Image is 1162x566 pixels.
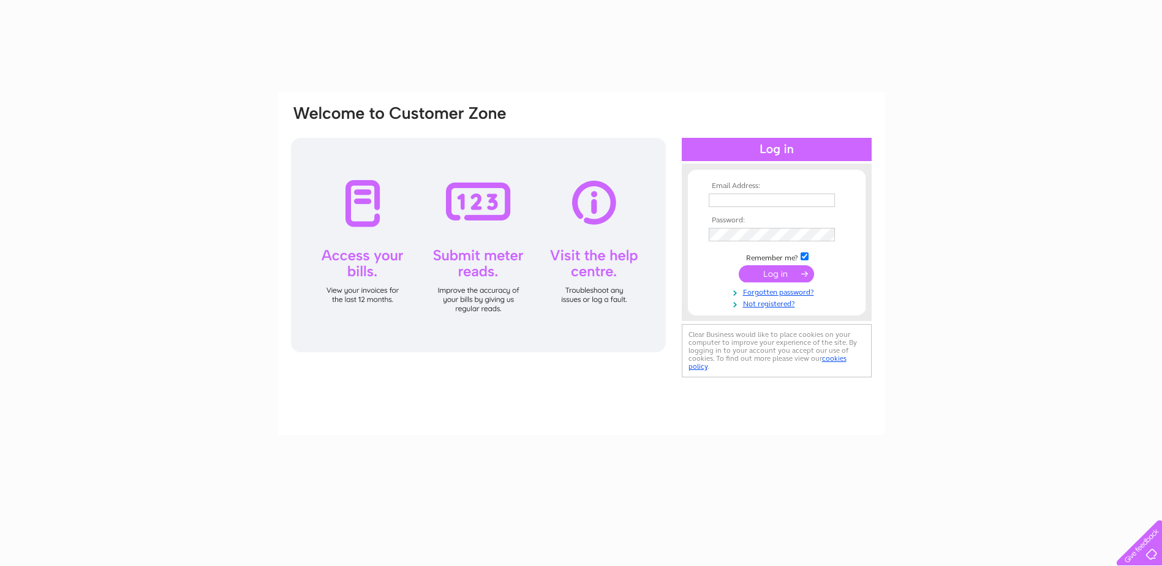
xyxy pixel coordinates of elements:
[682,324,872,377] div: Clear Business would like to place cookies on your computer to improve your experience of the sit...
[709,297,848,309] a: Not registered?
[706,216,848,225] th: Password:
[739,265,814,282] input: Submit
[709,285,848,297] a: Forgotten password?
[706,251,848,263] td: Remember me?
[689,354,847,371] a: cookies policy
[706,182,848,191] th: Email Address:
